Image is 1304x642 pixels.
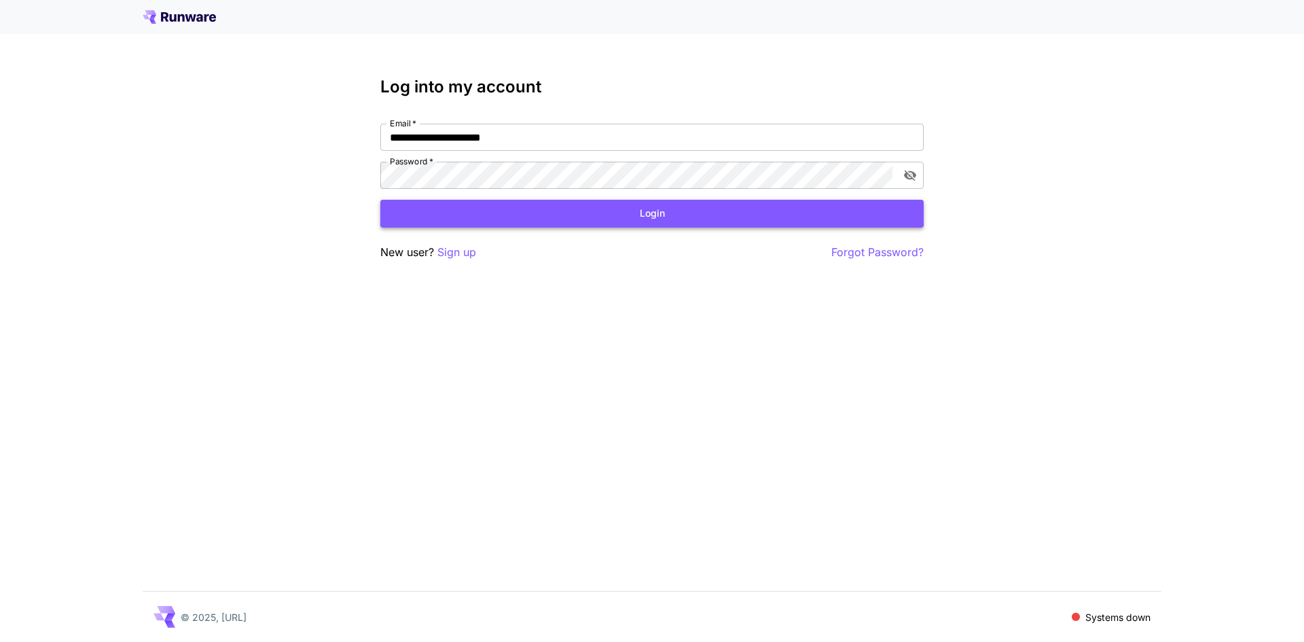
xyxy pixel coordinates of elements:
h3: Log into my account [380,77,924,96]
button: Login [380,200,924,228]
button: Forgot Password? [831,244,924,261]
p: New user? [380,244,476,261]
p: Systems down [1085,610,1151,624]
p: © 2025, [URL] [181,610,247,624]
label: Email [390,118,416,129]
label: Password [390,156,433,167]
button: toggle password visibility [898,163,922,188]
button: Sign up [437,244,476,261]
